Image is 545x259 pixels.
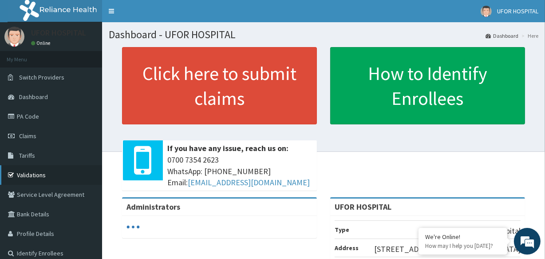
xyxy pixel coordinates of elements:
span: Switch Providers [19,73,64,81]
li: Here [519,32,538,40]
b: Type [335,226,349,234]
span: 0700 7354 2623 WhatsApp: [PHONE_NUMBER] Email: [167,154,312,188]
a: Dashboard [486,32,518,40]
span: UFOR HOSPITAL [497,7,538,15]
div: We're Online! [425,233,501,241]
div: Minimize live chat window [146,4,167,26]
div: Chat with us now [46,50,149,61]
p: [STREET_ADDRESS], [GEOGRAPHIC_DATA] [374,243,521,255]
textarea: Type your message and hit 'Enter' [4,168,169,199]
a: Online [31,40,52,46]
h1: Dashboard - UFOR HOSPITAL [109,29,538,40]
p: UFOR HOSPITAL [31,29,86,37]
img: User Image [481,6,492,17]
a: Click here to submit claims [122,47,317,124]
svg: audio-loading [126,220,140,234]
b: Administrators [126,202,180,212]
span: We're online! [51,75,122,164]
p: Hospital [493,225,521,237]
b: Address [335,244,359,252]
strong: UFOR HOSPITAL [335,202,391,212]
img: User Image [4,27,24,47]
span: Claims [19,132,36,140]
span: Tariffs [19,151,35,159]
img: d_794563401_company_1708531726252_794563401 [16,44,36,67]
span: Dashboard [19,93,48,101]
p: How may I help you today? [425,242,501,250]
a: How to Identify Enrollees [330,47,525,124]
a: [EMAIL_ADDRESS][DOMAIN_NAME] [188,177,310,187]
b: If you have any issue, reach us on: [167,143,288,153]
